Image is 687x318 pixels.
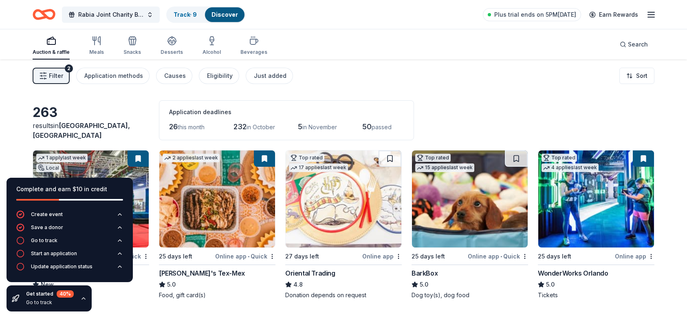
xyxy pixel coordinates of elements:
[412,268,438,278] div: BarkBox
[203,33,221,60] button: Alcohol
[211,11,238,18] a: Discover
[31,224,63,231] div: Save a donor
[16,236,123,250] button: Go to track
[159,252,192,261] div: 25 days left
[500,253,502,260] span: •
[468,251,528,261] div: Online app Quick
[203,49,221,55] div: Alcohol
[412,150,528,299] a: Image for BarkBoxTop rated15 applieslast week25 days leftOnline app•QuickBarkBox5.0Dog toy(s), do...
[285,268,335,278] div: Oriental Trading
[167,280,176,289] span: 5.0
[31,250,77,257] div: Start an application
[546,280,555,289] span: 5.0
[415,154,451,162] div: Top rated
[302,124,337,130] span: in November
[169,122,178,131] span: 26
[412,150,528,247] img: Image for BarkBox
[289,154,324,162] div: Top rated
[36,154,88,162] div: 1 apply last week
[298,122,302,131] span: 5
[293,280,303,289] span: 4.8
[169,107,404,117] div: Application deadlines
[31,263,92,270] div: Update application status
[613,36,654,53] button: Search
[164,71,186,81] div: Causes
[33,49,70,55] div: Auction & raffle
[62,7,160,23] button: Rabia Joint Charity Ball Weekend 2025
[33,68,70,84] button: Filter2
[415,163,474,172] div: 15 applies last week
[49,71,63,81] span: Filter
[412,252,445,261] div: 25 days left
[89,49,104,55] div: Meals
[538,150,654,299] a: Image for WonderWorks OrlandoTop rated4 applieslast week25 days leftOnline appWonderWorks Orlando...
[178,124,205,130] span: this month
[57,290,74,298] div: 40 %
[628,40,648,49] span: Search
[247,124,275,130] span: in October
[16,250,123,263] button: Start an application
[285,252,319,261] div: 27 days left
[199,68,239,84] button: Eligibility
[159,150,275,247] img: Image for Chuy's Tex-Mex
[215,251,275,261] div: Online app Quick
[285,150,402,299] a: Image for Oriental TradingTop rated17 applieslast week27 days leftOnline appOriental Trading4.8Do...
[538,268,608,278] div: WonderWorks Orlando
[636,71,647,81] span: Sort
[542,163,599,172] div: 4 applies last week
[31,211,63,218] div: Create event
[16,184,123,194] div: Complete and earn $10 in credit
[123,49,141,55] div: Snacks
[16,263,123,276] button: Update application status
[619,68,654,84] button: Sort
[26,299,74,306] div: Go to track
[78,10,143,20] span: Rabia Joint Charity Ball Weekend 2025
[285,291,402,299] div: Donation depends on request
[33,150,149,247] img: Image for Bravoz Entertainment Center
[584,7,643,22] a: Earn Rewards
[615,251,654,261] div: Online app
[240,33,267,60] button: Beverages
[26,290,74,298] div: Get started
[289,163,348,172] div: 17 applies last week
[76,68,150,84] button: Application methods
[207,71,233,81] div: Eligibility
[166,7,245,23] button: Track· 9Discover
[542,154,577,162] div: Top rated
[159,291,275,299] div: Food, gift card(s)
[240,49,267,55] div: Beverages
[33,121,130,139] span: [GEOGRAPHIC_DATA], [GEOGRAPHIC_DATA]
[538,291,654,299] div: Tickets
[420,280,428,289] span: 5.0
[286,150,401,247] img: Image for Oriental Trading
[248,253,249,260] span: •
[33,150,149,299] a: Image for Bravoz Entertainment Center1 applylast weekLocal25 days leftOnline app•QuickBravoz Ente...
[16,223,123,236] button: Save a donor
[159,268,245,278] div: [PERSON_NAME]'s Tex-Mex
[33,121,149,140] div: results
[36,164,61,172] div: Local
[494,10,576,20] span: Plus trial ends on 5PM[DATE]
[156,68,192,84] button: Causes
[33,104,149,121] div: 263
[538,252,571,261] div: 25 days left
[161,33,183,60] button: Desserts
[123,33,141,60] button: Snacks
[84,71,143,81] div: Application methods
[412,291,528,299] div: Dog toy(s), dog food
[233,122,247,131] span: 232
[362,122,372,131] span: 50
[159,150,275,299] a: Image for Chuy's Tex-Mex2 applieslast week25 days leftOnline app•Quick[PERSON_NAME]'s Tex-Mex5.0F...
[16,210,123,223] button: Create event
[33,121,130,139] span: in
[161,49,183,55] div: Desserts
[163,154,220,162] div: 2 applies last week
[33,33,70,60] button: Auction & raffle
[174,11,197,18] a: Track· 9
[362,251,402,261] div: Online app
[483,8,581,21] a: Plus trial ends on 5PM[DATE]
[254,71,286,81] div: Just added
[372,124,392,130] span: passed
[33,5,55,24] a: Home
[538,150,654,247] img: Image for WonderWorks Orlando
